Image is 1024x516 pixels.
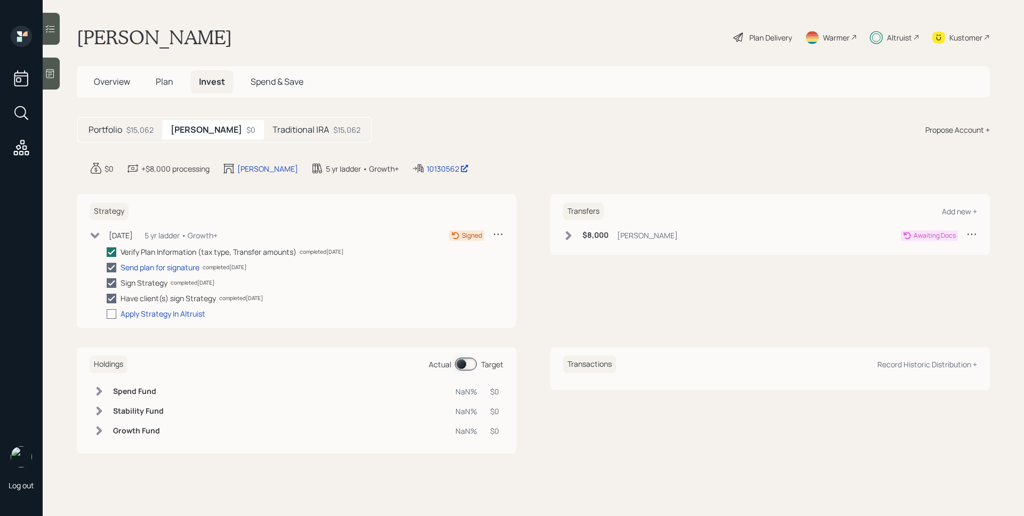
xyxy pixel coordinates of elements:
span: Overview [94,76,130,87]
div: $0 [246,124,255,135]
div: Awaiting Docs [914,231,956,240]
h1: [PERSON_NAME] [77,26,232,49]
div: $0 [105,163,114,174]
div: Record Historic Distribution + [877,359,977,369]
h6: Holdings [90,356,127,373]
span: Plan [156,76,173,87]
div: Log out [9,480,34,490]
img: james-distasi-headshot.png [11,446,32,467]
h6: Strategy [90,203,129,220]
div: Add new + [942,206,977,216]
div: [PERSON_NAME] [237,163,298,174]
div: NaN% [455,406,477,417]
div: Signed [462,231,482,240]
h5: Traditional IRA [273,125,329,135]
div: completed [DATE] [171,279,214,287]
span: Spend & Save [251,76,303,87]
h6: Growth Fund [113,426,164,436]
div: $0 [490,425,499,437]
div: Have client(s) sign Strategy [121,293,216,304]
div: completed [DATE] [219,294,263,302]
div: Verify Plan Information (tax type, Transfer amounts) [121,246,297,257]
div: $15,062 [333,124,361,135]
div: 10130562 [427,163,469,174]
div: Altruist [887,32,912,43]
div: completed [DATE] [300,248,343,256]
div: [PERSON_NAME] [617,230,678,241]
div: Actual [429,359,451,370]
div: completed [DATE] [203,263,246,271]
h6: Transactions [563,356,616,373]
div: NaN% [455,425,477,437]
h6: Stability Fund [113,407,164,416]
div: 5 yr ladder • Growth+ [326,163,399,174]
div: 5 yr ladder • Growth+ [145,230,218,241]
div: Target [481,359,503,370]
div: Sign Strategy [121,277,167,288]
span: Invest [199,76,225,87]
div: NaN% [455,386,477,397]
div: [DATE] [109,230,133,241]
div: Warmer [823,32,850,43]
div: Plan Delivery [749,32,792,43]
div: Kustomer [949,32,982,43]
h5: Portfolio [89,125,122,135]
h6: Transfers [563,203,604,220]
div: Apply Strategy In Altruist [121,308,205,319]
div: $15,062 [126,124,154,135]
h6: Spend Fund [113,387,164,396]
div: +$8,000 processing [141,163,210,174]
h6: $8,000 [582,231,609,240]
div: $0 [490,386,499,397]
h5: [PERSON_NAME] [171,125,242,135]
div: Send plan for signature [121,262,199,273]
div: $0 [490,406,499,417]
div: Propose Account + [925,124,990,135]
